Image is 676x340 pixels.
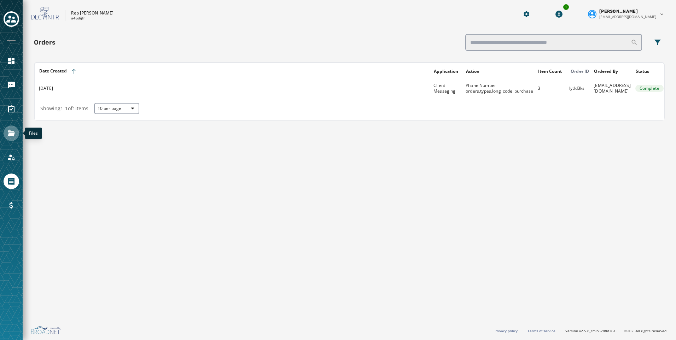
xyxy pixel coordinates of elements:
span: [EMAIL_ADDRESS][DOMAIN_NAME] [599,14,656,19]
button: 10 per page [94,103,139,114]
a: Terms of service [528,328,555,333]
span: 10 per page [98,106,136,111]
button: Sort by [object Object] [591,66,621,77]
td: Phone Number orders.types.long_code_purchase [461,80,534,97]
button: Manage global settings [520,8,533,20]
a: Navigate to Billing [4,198,19,213]
button: Sort by [object Object] [633,66,652,77]
div: Files [25,128,42,139]
span: © 2025 All rights reserved. [624,328,668,333]
td: [EMAIL_ADDRESS][DOMAIN_NAME] [589,80,631,97]
span: [PERSON_NAME] [599,8,638,14]
a: Navigate to Account [4,150,19,165]
button: Sort by [object Object] [431,66,461,77]
a: Navigate to Files [4,125,19,141]
p: a4pdijfr [71,16,85,21]
td: Client Messaging [429,80,461,97]
div: 1 [563,4,570,11]
button: User settings [585,6,668,22]
div: Order ID [571,69,589,74]
button: Sort by [object Object] [463,66,482,77]
button: Sort by [object Object] [535,66,565,77]
span: Showing 1 - 1 of 1 items [40,105,88,112]
button: Sort by [object Object] [36,65,80,77]
a: Privacy policy [495,328,518,333]
button: Filters menu [651,35,665,49]
button: Toggle account select drawer [4,11,19,27]
span: Version [565,328,619,334]
a: Navigate to Messaging [4,77,19,93]
button: Download Menu [553,8,565,20]
span: v2.5.8_cc9b62d8d36ac40d66e6ee4009d0e0f304571100 [579,328,619,334]
h1: Orders [34,37,56,47]
td: lytld3ks [565,80,589,97]
a: Navigate to Surveys [4,101,19,117]
span: [DATE] [39,85,53,91]
td: 3 [534,80,565,97]
a: Navigate to Orders [4,174,19,189]
p: Rep [PERSON_NAME] [71,10,113,16]
span: Complete [640,86,659,91]
a: Navigate to Home [4,53,19,69]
